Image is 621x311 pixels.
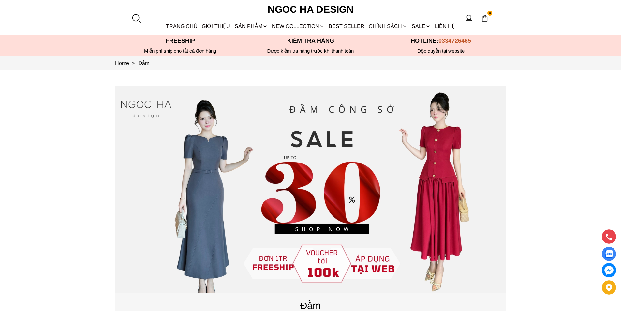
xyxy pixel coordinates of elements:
a: LIÊN HỆ [433,18,457,35]
div: Chính sách [367,18,409,35]
img: img-CART-ICON-ksit0nf1 [481,15,488,22]
p: Freeship [115,38,245,44]
div: Miễn phí ship cho tất cả đơn hàng [115,48,245,54]
h6: Độc quyền tại website [376,48,506,54]
span: 0 [487,11,493,16]
a: Display image [602,247,616,261]
p: Hotline: [376,38,506,44]
span: 0334726465 [438,38,471,44]
a: GIỚI THIỆU [200,18,232,35]
p: Được kiểm tra hàng trước khi thanh toán [245,48,376,54]
a: NEW COLLECTION [270,18,326,35]
font: Kiểm tra hàng [287,38,334,44]
a: messenger [602,263,616,277]
a: Link to Đầm [139,60,150,66]
a: Link to Home [115,60,139,66]
div: SẢN PHẨM [232,18,270,35]
a: BEST SELLER [327,18,367,35]
a: TRANG CHỦ [164,18,200,35]
span: > [129,60,137,66]
a: Ngoc Ha Design [262,2,360,17]
a: SALE [409,18,433,35]
img: Display image [605,250,613,258]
